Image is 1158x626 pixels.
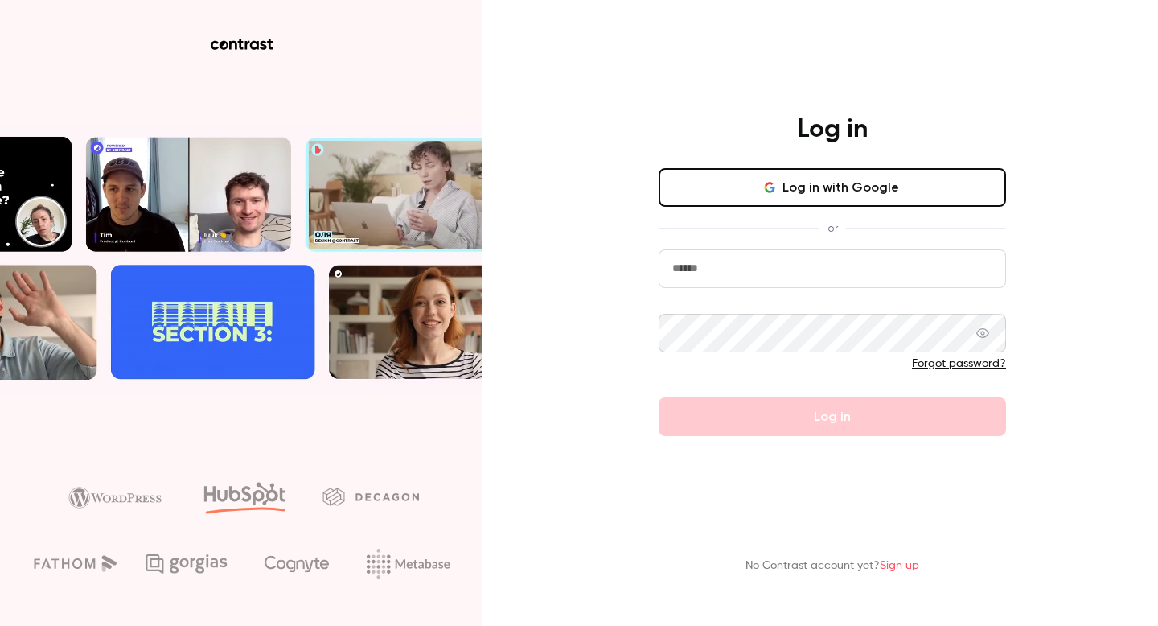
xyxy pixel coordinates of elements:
[322,488,419,505] img: decagon
[797,113,868,146] h4: Log in
[745,558,919,575] p: No Contrast account yet?
[880,560,919,571] a: Sign up
[819,220,846,237] span: or
[659,168,1006,207] button: Log in with Google
[912,358,1006,369] a: Forgot password?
